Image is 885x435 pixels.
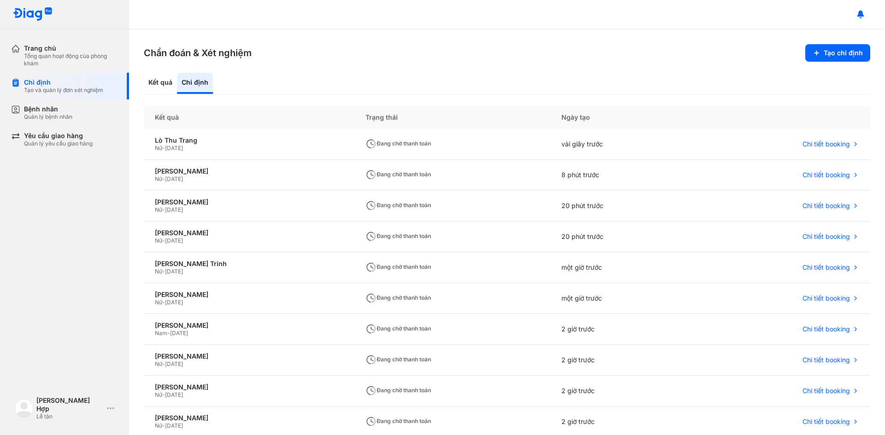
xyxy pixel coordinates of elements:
[354,106,550,129] div: Trạng thái
[155,321,343,330] div: [PERSON_NAME]
[24,52,118,67] div: Tổng quan hoạt động của phòng khám
[162,237,165,244] span: -
[165,422,183,429] span: [DATE]
[162,360,165,367] span: -
[550,376,694,406] div: 2 giờ trước
[165,299,183,306] span: [DATE]
[162,206,165,213] span: -
[162,391,165,398] span: -
[155,330,167,336] span: Nam
[550,314,694,345] div: 2 giờ trước
[162,268,165,275] span: -
[155,198,343,206] div: [PERSON_NAME]
[162,299,165,306] span: -
[155,260,343,268] div: [PERSON_NAME] Trinh
[155,145,162,151] span: Nữ
[24,87,103,94] div: Tạo và quản lý đơn xét nghiệm
[165,145,183,151] span: [DATE]
[24,105,72,113] div: Bệnh nhân
[24,78,103,87] div: Chỉ định
[155,175,162,182] span: Nữ
[805,44,870,62] button: Tạo chỉ định
[165,237,183,244] span: [DATE]
[24,132,93,140] div: Yêu cầu giao hàng
[802,263,850,272] span: Chi tiết booking
[550,160,694,191] div: 8 phút trước
[155,414,343,422] div: [PERSON_NAME]
[366,356,431,363] span: Đang chờ thanh toán
[366,263,431,270] span: Đang chờ thanh toán
[802,418,850,426] span: Chi tiết booking
[550,221,694,252] div: 20 phút trước
[802,171,850,179] span: Chi tiết booking
[155,136,343,145] div: Lò Thu Trang
[144,73,177,94] div: Kết quả
[802,140,850,148] span: Chi tiết booking
[155,299,162,306] span: Nữ
[162,422,165,429] span: -
[162,145,165,151] span: -
[366,171,431,178] span: Đang chờ thanh toán
[155,268,162,275] span: Nữ
[155,422,162,429] span: Nữ
[366,140,431,147] span: Đang chờ thanh toán
[144,106,354,129] div: Kết quả
[36,396,103,413] div: [PERSON_NAME] Hợp
[165,360,183,367] span: [DATE]
[170,330,188,336] span: [DATE]
[165,175,183,182] span: [DATE]
[802,325,850,333] span: Chi tiết booking
[155,229,343,237] div: [PERSON_NAME]
[13,7,53,22] img: logo
[802,232,850,241] span: Chi tiết booking
[24,140,93,147] div: Quản lý yêu cầu giao hàng
[155,391,162,398] span: Nữ
[550,129,694,160] div: vài giây trước
[155,360,162,367] span: Nữ
[155,352,343,360] div: [PERSON_NAME]
[144,46,252,59] h3: Chẩn đoán & Xét nghiệm
[550,345,694,376] div: 2 giờ trước
[366,418,431,424] span: Đang chờ thanh toán
[155,383,343,391] div: [PERSON_NAME]
[165,206,183,213] span: [DATE]
[165,268,183,275] span: [DATE]
[24,113,72,121] div: Quản lý bệnh nhân
[366,294,431,301] span: Đang chờ thanh toán
[155,206,162,213] span: Nữ
[165,391,183,398] span: [DATE]
[550,283,694,314] div: một giờ trước
[36,413,103,420] div: Lễ tân
[550,252,694,283] div: một giờ trước
[802,387,850,395] span: Chi tiết booking
[167,330,170,336] span: -
[155,237,162,244] span: Nữ
[366,325,431,332] span: Đang chờ thanh toán
[802,202,850,210] span: Chi tiết booking
[366,232,431,239] span: Đang chờ thanh toán
[15,399,33,418] img: logo
[366,387,431,394] span: Đang chờ thanh toán
[24,44,118,52] div: Trang chủ
[155,167,343,175] div: [PERSON_NAME]
[550,191,694,221] div: 20 phút trước
[155,290,343,299] div: [PERSON_NAME]
[802,294,850,302] span: Chi tiết booking
[177,73,213,94] div: Chỉ định
[162,175,165,182] span: -
[366,202,431,209] span: Đang chờ thanh toán
[550,106,694,129] div: Ngày tạo
[802,356,850,364] span: Chi tiết booking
